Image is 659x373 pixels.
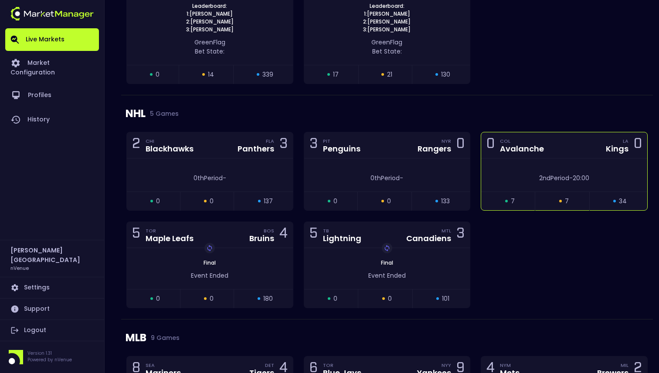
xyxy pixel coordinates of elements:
span: 3: [PERSON_NAME] [360,26,413,34]
a: Market Configuration [5,51,99,83]
div: MIL [621,362,628,369]
span: 130 [441,70,450,79]
div: NHL [126,95,649,132]
div: Blackhawks [146,145,194,153]
div: Kings [606,145,628,153]
span: Final [378,259,396,266]
img: logo [10,7,94,20]
span: 0 [156,197,160,206]
div: Version 1.31Powered by nVenue [5,350,99,364]
span: 0 [388,294,392,303]
div: NYY [442,362,451,369]
div: MTL [442,227,451,234]
div: TOR [323,362,361,369]
a: Support [5,299,99,319]
div: Maple Leafs [146,235,194,242]
div: Penguins [323,145,360,153]
span: 2nd Period [539,174,569,182]
p: Version 1.31 [27,350,72,356]
span: 34 [619,197,627,206]
img: replayImg [206,245,213,252]
div: COL [500,138,544,144]
span: 0 [333,294,337,303]
div: Rangers [418,145,451,153]
div: Panthers [238,145,274,153]
span: 20:00 [573,174,589,182]
div: TOR [146,227,194,234]
span: 101 [442,294,449,303]
span: 9 Games [146,334,180,341]
span: 5 Games [146,110,179,117]
span: 0th Period [194,174,223,182]
span: Leaderboard: [190,2,230,10]
div: 5 [132,227,140,243]
div: Avalanche [500,145,544,153]
span: 7 [565,197,569,206]
span: - [400,174,403,182]
span: 21 [387,70,392,79]
span: 0 [387,197,391,206]
div: 4 [279,227,288,243]
span: 0 [210,294,214,303]
div: NYM [500,362,520,369]
span: 1: [PERSON_NAME] [361,10,413,18]
h3: nVenue [10,265,29,271]
div: Lightning [323,235,361,242]
div: Bruins [249,235,274,242]
span: - [223,174,226,182]
a: History [5,108,99,132]
div: CHI [146,138,194,144]
span: Leaderboard: [367,2,407,10]
span: Bet State: [195,47,224,56]
span: Bet State: [372,47,402,56]
div: SEA [146,362,181,369]
h2: [PERSON_NAME] [GEOGRAPHIC_DATA] [10,245,94,265]
span: 133 [441,197,450,206]
span: 17 [333,70,339,79]
span: 0th Period [370,174,400,182]
a: Logout [5,320,99,341]
span: green Flag [194,38,225,47]
div: 2 [132,137,140,153]
span: 14 [208,70,214,79]
span: 180 [263,294,273,303]
div: PIT [323,138,360,144]
span: 7 [511,197,515,206]
a: Settings [5,277,99,298]
div: 5 [309,227,318,243]
span: 2: [PERSON_NAME] [183,18,236,26]
span: 3: [PERSON_NAME] [183,26,236,34]
a: Live Markets [5,28,99,51]
span: green Flag [371,38,402,47]
div: 3 [309,137,318,153]
span: 339 [262,70,273,79]
p: Powered by nVenue [27,356,72,363]
a: Profiles [5,83,99,108]
span: 2: [PERSON_NAME] [360,18,413,26]
div: 3 [279,137,288,153]
span: 0 [333,197,337,206]
div: 3 [456,227,465,243]
div: 0 [456,137,465,153]
span: 0 [156,70,160,79]
div: LA [623,138,628,144]
div: MLB [126,319,649,356]
div: BOS [264,227,274,234]
div: TB [323,227,361,234]
span: 1: [PERSON_NAME] [184,10,235,18]
span: - [569,174,573,182]
img: replayImg [384,245,391,252]
span: 137 [264,197,273,206]
span: 0 [210,197,214,206]
div: 0 [634,137,642,153]
div: NYR [442,138,451,144]
div: 0 [486,137,495,153]
span: Final [201,259,218,266]
div: DET [265,362,274,369]
div: Canadiens [406,235,451,242]
span: 0 [156,294,160,303]
span: Event Ended [191,271,228,280]
div: FLA [266,138,274,144]
span: Event Ended [368,271,406,280]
